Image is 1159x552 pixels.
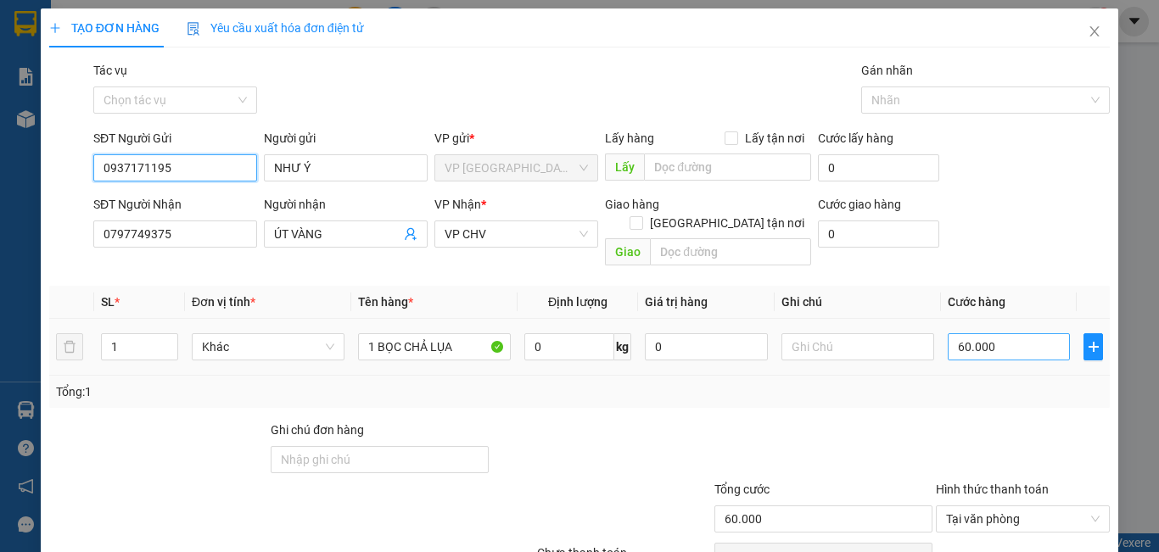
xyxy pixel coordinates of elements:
th: Ghi chú [775,286,941,319]
span: Yêu cầu xuất hóa đơn điện tử [187,21,364,35]
input: 0 [645,333,767,360]
div: SĐT Người Gửi [93,129,257,148]
label: Hình thức thanh toán [936,482,1049,496]
span: VP CHV [445,221,588,247]
span: plus [49,22,61,34]
label: Tác vụ [93,64,127,77]
span: SL [101,295,115,309]
span: up [164,337,174,347]
label: Gán nhãn [861,64,913,77]
span: down [164,348,174,359]
div: Người nhận [264,195,428,214]
input: Cước lấy hàng [818,154,939,181]
span: Lấy [605,153,644,181]
div: SĐT Người Nhận [93,195,257,214]
span: Giao [605,238,650,265]
input: Cước giao hàng [818,220,939,248]
input: Dọc đường [650,238,811,265]
button: plus [1083,333,1103,360]
label: Cước giao hàng [818,198,901,211]
label: Ghi chú đơn hàng [271,423,364,437]
span: Giao hàng [605,198,659,211]
span: kg [614,333,631,360]
div: Tổng: 1 [56,382,449,401]
span: Đơn vị tính [192,295,255,309]
span: Tổng cước [714,482,770,496]
div: Người gửi [264,129,428,148]
div: VP gửi [434,129,598,148]
span: Giá trị hàng [645,295,708,309]
span: [GEOGRAPHIC_DATA] tận nơi [643,214,811,232]
button: Close [1071,8,1118,56]
input: Ghi Chú [781,333,934,360]
span: Increase Value [159,334,177,347]
span: Định lượng [548,295,607,309]
span: Lấy hàng [605,131,654,145]
input: VD: Bàn, Ghế [358,333,511,360]
span: Lấy tận nơi [738,129,811,148]
label: Cước lấy hàng [818,131,893,145]
span: Cước hàng [948,295,1005,309]
span: close [1088,25,1101,38]
span: VP Phước Đông [445,155,588,181]
span: Decrease Value [159,347,177,360]
span: VP Nhận [434,198,481,211]
button: delete [56,333,83,360]
span: user-add [404,227,417,241]
span: Tại văn phòng [946,506,1100,532]
span: close-circle [1090,514,1100,524]
input: Dọc đường [644,153,811,181]
span: Tên hàng [358,295,413,309]
span: plus [1084,340,1102,354]
input: Ghi chú đơn hàng [271,446,489,473]
span: Khác [202,334,334,360]
img: icon [187,22,200,36]
span: TẠO ĐƠN HÀNG [49,21,160,35]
